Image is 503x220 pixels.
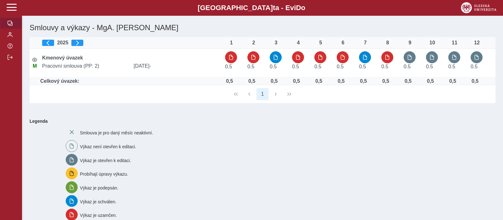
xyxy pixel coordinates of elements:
div: 2 [247,40,260,46]
span: Úvazek : 4 h / den. 20 h / týden. [426,64,433,69]
span: Úvazek : 4 h / den. 20 h / týden. [448,64,455,69]
b: Legenda [27,116,493,126]
i: Smlouva je aktivní [32,57,37,62]
h1: Smlouvy a výkazy - MgA. [PERSON_NAME] [27,21,419,35]
div: 2025 [42,40,220,46]
div: Úvazek : 4 h / den. 20 h / týden. [335,78,347,84]
span: Smlouva je pro daný měsíc neaktivní. [80,130,153,135]
div: Úvazek : 4 h / den. 20 h / týden. [424,78,437,84]
div: Úvazek : 4 h / den. 20 h / týden. [268,78,280,84]
div: Úvazek : 4 h / den. 20 h / týden. [290,78,303,84]
div: Úvazek : 4 h / den. 20 h / týden. [402,78,414,84]
span: Pracovní smlouva (PP: 2) [40,63,131,69]
div: Úvazek : 4 h / den. 20 h / týden. [379,78,392,84]
b: Kmenový úvazek [42,55,83,60]
div: 1 [225,40,238,46]
div: Úvazek : 4 h / den. 20 h / týden. [469,78,481,84]
b: [GEOGRAPHIC_DATA] a - Evi [19,4,484,12]
span: Úvazek : 4 h / den. 20 h / týden. [225,64,232,69]
div: 9 [404,40,416,46]
span: Úvazek : 4 h / den. 20 h / týden. [359,64,366,69]
div: 5 [314,40,327,46]
span: Výkaz není otevřen k editaci. [80,144,136,149]
div: 7 [359,40,372,46]
span: Údaje souhlasí s údaji v Magionu [33,63,37,69]
div: Úvazek : 4 h / den. 20 h / týden. [312,78,325,84]
td: Celkový úvazek: [40,78,223,85]
span: Úvazek : 4 h / den. 20 h / týden. [381,64,388,69]
span: - [149,63,151,69]
button: 1 [257,88,268,100]
div: 6 [337,40,349,46]
span: Probíhají úpravy výkazu. [80,172,128,177]
div: Úvazek : 4 h / den. 20 h / týden. [223,78,236,84]
span: Úvazek : 4 h / den. 20 h / týden. [404,64,411,69]
span: Výkaz je podepsán. [80,185,118,190]
div: Úvazek : 4 h / den. 20 h / týden. [246,78,258,84]
span: Výkaz je uzamčen. [80,213,117,218]
div: 12 [471,40,483,46]
span: Výkaz je schválen. [80,199,116,204]
span: Úvazek : 4 h / den. 20 h / týden. [247,64,254,69]
span: Výkaz je otevřen k editaci. [80,158,131,163]
span: o [301,4,306,12]
span: Úvazek : 4 h / den. 20 h / týden. [292,64,299,69]
span: Úvazek : 4 h / den. 20 h / týden. [314,64,321,69]
div: 3 [270,40,282,46]
div: Úvazek : 4 h / den. 20 h / týden. [357,78,370,84]
div: 8 [381,40,394,46]
div: 4 [292,40,305,46]
span: D [296,4,301,12]
span: t [273,4,275,12]
span: [DATE] [131,63,223,69]
span: Úvazek : 4 h / den. 20 h / týden. [471,64,478,69]
img: logo_web_su.png [461,2,496,13]
div: Úvazek : 4 h / den. 20 h / týden. [446,78,459,84]
span: Úvazek : 4 h / den. 20 h / týden. [270,64,277,69]
div: 10 [426,40,439,46]
span: Úvazek : 4 h / den. 20 h / týden. [337,64,344,69]
div: 11 [448,40,461,46]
